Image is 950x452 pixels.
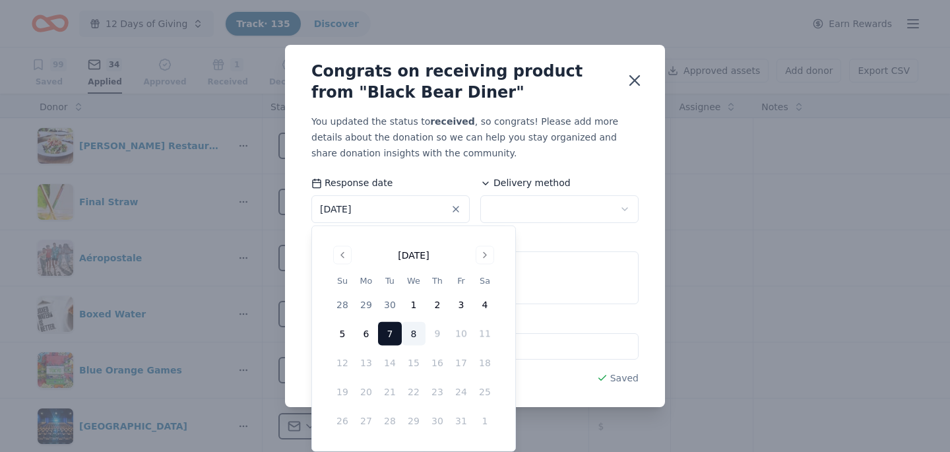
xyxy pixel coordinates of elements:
th: Wednesday [402,274,426,288]
button: 1 [402,293,426,317]
button: 4 [473,293,497,317]
button: 30 [378,293,402,317]
div: [DATE] [398,247,429,263]
div: You updated the status to , so congrats! Please add more details about the donation so we can hel... [311,113,639,161]
th: Tuesday [378,274,402,288]
button: 6 [354,322,378,346]
span: Delivery method [480,177,571,190]
span: Response date [311,177,393,190]
div: Congrats on receiving product from "Black Bear Diner" [311,61,610,103]
button: Go to previous month [333,246,352,265]
button: 2 [426,293,449,317]
button: 5 [331,322,354,346]
button: Go to next month [476,246,494,265]
button: [DATE] [311,195,470,223]
th: Friday [449,274,473,288]
button: 7 [378,322,402,346]
div: [DATE] [320,201,351,217]
th: Monday [354,274,378,288]
button: 3 [449,293,473,317]
th: Saturday [473,274,497,288]
button: 28 [331,293,354,317]
th: Sunday [331,274,354,288]
b: received [430,116,475,127]
button: 8 [402,322,426,346]
th: Thursday [426,274,449,288]
button: 29 [354,293,378,317]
